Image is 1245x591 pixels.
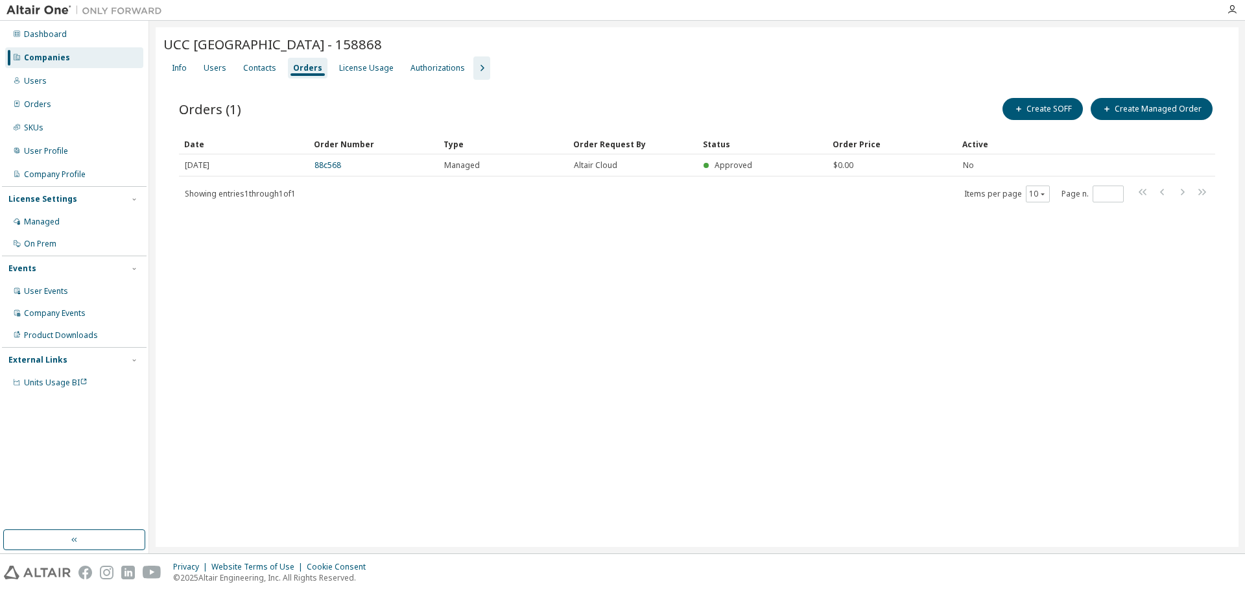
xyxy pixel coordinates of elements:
[715,160,752,171] span: Approved
[185,160,209,171] span: [DATE]
[410,63,465,73] div: Authorizations
[179,100,241,118] span: Orders (1)
[24,286,68,296] div: User Events
[184,134,303,154] div: Date
[24,377,88,388] span: Units Usage BI
[574,160,617,171] span: Altair Cloud
[78,566,92,579] img: facebook.svg
[833,134,952,154] div: Order Price
[444,160,480,171] span: Managed
[962,134,1137,154] div: Active
[24,123,43,133] div: SKUs
[163,35,382,53] span: UCC [GEOGRAPHIC_DATA] - 158868
[339,63,394,73] div: License Usage
[24,99,51,110] div: Orders
[573,134,693,154] div: Order Request By
[8,194,77,204] div: License Settings
[307,562,373,572] div: Cookie Consent
[173,572,373,583] p: © 2025 Altair Engineering, Inc. All Rights Reserved.
[24,169,86,180] div: Company Profile
[173,562,211,572] div: Privacy
[293,63,322,73] div: Orders
[24,330,98,341] div: Product Downloads
[1002,98,1083,120] button: Create SOFF
[24,76,47,86] div: Users
[314,134,433,154] div: Order Number
[24,239,56,249] div: On Prem
[8,355,67,365] div: External Links
[964,186,1050,202] span: Items per page
[703,134,822,154] div: Status
[1061,186,1124,202] span: Page n.
[24,53,70,63] div: Companies
[204,63,226,73] div: Users
[172,63,187,73] div: Info
[24,308,86,319] div: Company Events
[243,63,276,73] div: Contacts
[833,160,853,171] span: $0.00
[8,263,36,274] div: Events
[24,29,67,40] div: Dashboard
[24,217,60,227] div: Managed
[1029,189,1047,199] button: 10
[121,566,135,579] img: linkedin.svg
[314,160,341,171] a: 88c568
[6,4,169,17] img: Altair One
[100,566,113,579] img: instagram.svg
[211,562,307,572] div: Website Terms of Use
[24,146,68,156] div: User Profile
[4,566,71,579] img: altair_logo.svg
[185,188,296,199] span: Showing entries 1 through 1 of 1
[143,566,161,579] img: youtube.svg
[1091,98,1213,120] button: Create Managed Order
[963,160,974,171] span: No
[444,134,563,154] div: Type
